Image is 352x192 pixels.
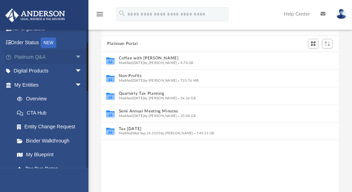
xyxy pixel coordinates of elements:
i: menu [96,10,104,18]
a: My Entitiesarrow_drop_down [5,78,93,92]
button: Quarterly Tax Planning [119,92,312,96]
a: Order StatusNEW [5,36,93,50]
button: Platinum Portal [107,41,138,47]
img: Anderson Advisors Platinum Portal [3,8,67,22]
span: arrow_drop_down [75,50,89,64]
span: Modified [DATE] by [PERSON_NAME] [119,79,177,82]
a: Tax Due Dates [10,162,93,176]
span: arrow_drop_down [75,64,89,78]
button: Sort [322,39,333,48]
span: 36.26 GB [177,97,196,100]
button: Coffee with [PERSON_NAME] [119,56,312,61]
button: Semi Annual Meeting Minutes [119,109,312,114]
a: Binder Walkthrough [10,134,93,148]
button: Non-Profits [119,74,312,78]
span: arrow_drop_down [75,78,89,92]
a: menu [96,13,104,18]
span: Modified [DATE] by [PERSON_NAME] [119,114,177,118]
a: My Blueprint [10,148,89,162]
span: 10.08 GB [177,114,196,118]
a: Overview [10,92,93,106]
div: NEW [41,37,56,48]
a: Entity Change Request [10,120,93,134]
span: Modified [DATE] by [PERSON_NAME] [119,97,177,100]
img: User Pic [336,9,347,19]
a: Platinum Q&Aarrow_drop_down [5,50,93,64]
a: CTA Hub [10,106,93,120]
i: search [118,10,126,17]
span: 4.78 GB [177,61,194,65]
span: 723.76 MB [177,79,199,82]
button: Switch to Grid View [308,39,319,49]
a: Digital Productsarrow_drop_down [5,64,93,78]
span: 149.31 GB [194,132,214,135]
span: Modified Wed Sep 24 2025 by [PERSON_NAME] [119,132,194,135]
button: Tax [DATE] [119,127,312,131]
span: Modified [DATE] by [PERSON_NAME] [119,61,177,65]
